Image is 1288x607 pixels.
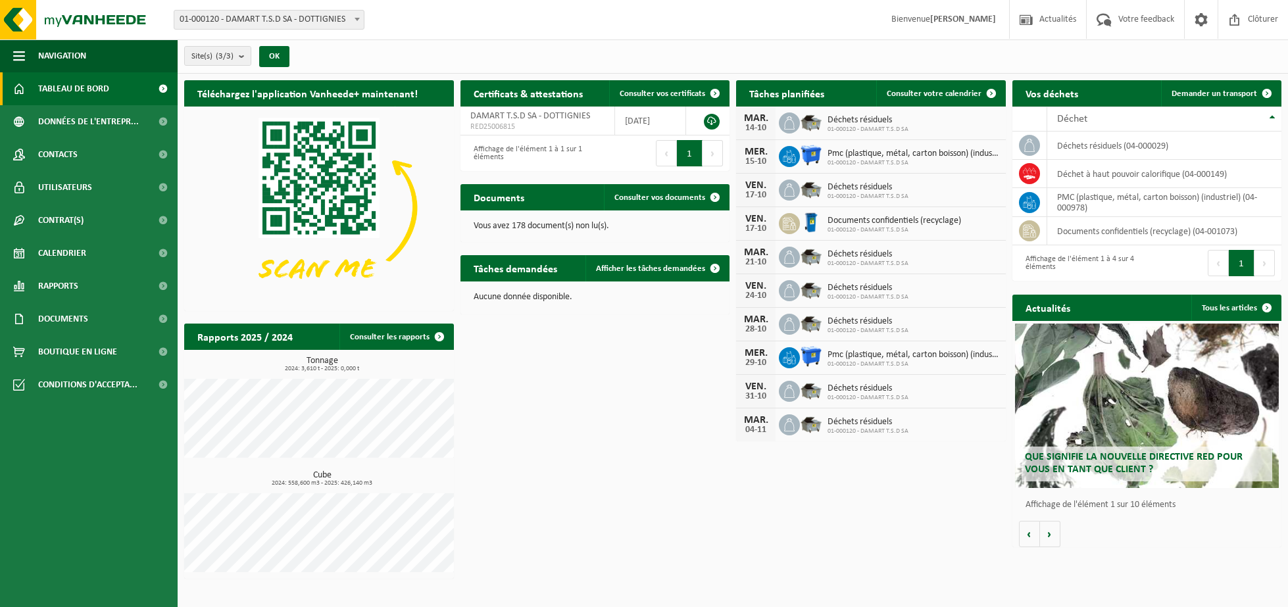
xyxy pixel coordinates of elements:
span: 01-000120 - DAMART T.S.D SA [828,193,908,201]
span: Consulter vos documents [614,193,705,202]
count: (3/3) [216,52,234,61]
button: Vorige [1019,521,1040,547]
button: Volgende [1040,521,1060,547]
a: Consulter les rapports [339,324,453,350]
span: Navigation [38,39,86,72]
span: Rapports [38,270,78,303]
span: Utilisateurs [38,171,92,204]
button: Next [703,140,723,166]
span: 01-000120 - DAMART T.S.D SA [828,360,999,368]
div: MER. [743,147,769,157]
div: 17-10 [743,191,769,200]
div: MAR. [743,314,769,325]
span: Consulter votre calendrier [887,89,981,98]
div: MAR. [743,247,769,258]
span: 01-000120 - DAMART T.S.D SA [828,126,908,134]
button: 1 [1229,250,1254,276]
span: 01-000120 - DAMART T.S.D SA [828,327,908,335]
h2: Téléchargez l'application Vanheede+ maintenant! [184,80,431,106]
img: Download de VHEPlus App [184,107,454,308]
img: WB-0240-HPE-BE-09 [800,211,822,233]
div: 24-10 [743,291,769,301]
img: WB-1100-HPE-BE-01 [800,345,822,368]
h2: Certificats & attestations [460,80,596,106]
div: MAR. [743,415,769,425]
button: OK [259,46,289,67]
span: Calendrier [38,237,86,270]
span: Site(s) [191,47,234,66]
span: 2024: 558,600 m3 - 2025: 426,140 m3 [191,480,454,487]
h2: Actualités [1012,295,1083,320]
a: Demander un transport [1161,80,1280,107]
td: déchet à haut pouvoir calorifique (04-000149) [1047,160,1282,188]
img: WB-1100-HPE-BE-01 [800,144,822,166]
div: VEN. [743,180,769,191]
h2: Tâches planifiées [736,80,837,106]
span: Boutique en ligne [38,335,117,368]
span: Déchets résiduels [828,383,908,394]
span: 01-000120 - DAMART T.S.D SA [828,394,908,402]
div: 14-10 [743,124,769,133]
p: Vous avez 178 document(s) non lu(s). [474,222,717,231]
div: 29-10 [743,358,769,368]
span: Documents [38,303,88,335]
span: Déchets résiduels [828,283,908,293]
img: WB-5000-GAL-GY-01 [800,110,822,133]
span: Conditions d'accepta... [38,368,137,401]
img: WB-5000-GAL-GY-01 [800,245,822,267]
span: 01-000120 - DAMART T.S.D SA - DOTTIGNIES [174,11,364,29]
h2: Tâches demandées [460,255,570,281]
img: WB-5000-GAL-GY-01 [800,412,822,435]
span: Données de l'entrepr... [38,105,139,138]
span: Déchets résiduels [828,115,908,126]
span: Déchets résiduels [828,316,908,327]
span: Documents confidentiels (recyclage) [828,216,961,226]
td: déchets résiduels (04-000029) [1047,132,1282,160]
span: Afficher les tâches demandées [596,264,705,273]
span: Demander un transport [1172,89,1257,98]
img: WB-5000-GAL-GY-01 [800,178,822,200]
div: 15-10 [743,157,769,166]
span: 01-000120 - DAMART T.S.D SA [828,293,908,301]
div: 17-10 [743,224,769,233]
a: Afficher les tâches demandées [585,255,728,281]
div: VEN. [743,214,769,224]
span: Tableau de bord [38,72,109,105]
a: Tous les articles [1191,295,1280,321]
span: DAMART T.S.D SA - DOTTIGNIES [470,111,590,121]
h3: Tonnage [191,356,454,372]
img: WB-5000-GAL-GY-01 [800,379,822,401]
h2: Vos déchets [1012,80,1091,106]
td: documents confidentiels (recyclage) (04-001073) [1047,217,1282,245]
span: 01-000120 - DAMART T.S.D SA [828,159,999,167]
div: VEN. [743,381,769,392]
a: Consulter vos documents [604,184,728,210]
div: 31-10 [743,392,769,401]
img: WB-5000-GAL-GY-01 [800,278,822,301]
span: 01-000120 - DAMART T.S.D SA [828,226,961,234]
strong: [PERSON_NAME] [930,14,996,24]
p: Affichage de l'élément 1 sur 10 éléments [1026,500,1276,510]
td: PMC (plastique, métal, carton boisson) (industriel) (04-000978) [1047,188,1282,217]
div: VEN. [743,281,769,291]
p: Aucune donnée disponible. [474,293,717,302]
span: Pmc (plastique, métal, carton boisson) (industriel) [828,350,999,360]
a: Que signifie la nouvelle directive RED pour vous en tant que client ? [1015,324,1279,488]
span: 01-000120 - DAMART T.S.D SA [828,427,908,435]
button: Previous [1208,250,1229,276]
span: 01-000120 - DAMART T.S.D SA [828,260,908,268]
div: Affichage de l'élément 1 à 1 sur 1 éléments [467,139,589,168]
h3: Cube [191,471,454,487]
span: Contrat(s) [38,204,84,237]
td: [DATE] [615,107,686,135]
h2: Documents [460,184,537,210]
button: Previous [656,140,677,166]
span: 01-000120 - DAMART T.S.D SA - DOTTIGNIES [174,10,364,30]
span: Contacts [38,138,78,171]
a: Consulter votre calendrier [876,80,1004,107]
a: Consulter vos certificats [609,80,728,107]
span: 2024: 3,610 t - 2025: 0,000 t [191,366,454,372]
h2: Rapports 2025 / 2024 [184,324,306,349]
div: Affichage de l'élément 1 à 4 sur 4 éléments [1019,249,1141,278]
span: Déchet [1057,114,1087,124]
